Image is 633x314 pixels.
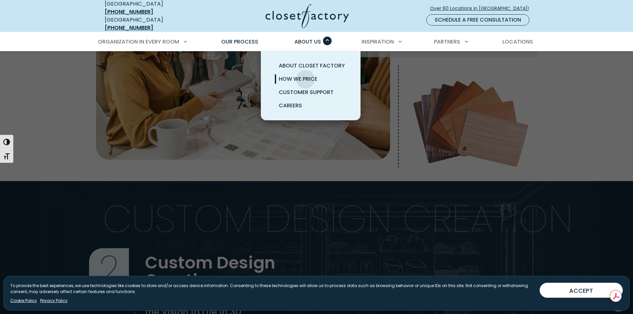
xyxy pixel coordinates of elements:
div: [GEOGRAPHIC_DATA] [105,16,201,32]
nav: Primary Menu [93,33,540,51]
span: Inspiration [362,38,394,46]
span: Partners [434,38,460,46]
p: To provide the best experiences, we use technologies like cookies to store and/or access device i... [10,283,534,295]
a: Over 60 Locations in [GEOGRAPHIC_DATA]! [430,3,535,14]
a: [PHONE_NUMBER] [105,8,153,16]
span: About Us [294,38,321,46]
a: Schedule a Free Consultation [426,14,529,26]
a: Cookie Policy [10,298,37,304]
span: Locations [502,38,533,46]
button: ACCEPT [540,283,623,298]
img: Closet Factory Logo [265,4,349,28]
ul: About Us submenu [261,51,361,120]
span: Careers [279,102,302,109]
span: About Closet Factory [279,62,345,69]
span: Over 60 Locations in [GEOGRAPHIC_DATA]! [430,5,534,12]
a: Privacy Policy [40,298,67,304]
span: Customer Support [279,88,334,96]
span: Our Process [221,38,258,46]
span: Organization in Every Room [98,38,179,46]
span: How We Price [279,75,317,83]
a: [PHONE_NUMBER] [105,24,153,32]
